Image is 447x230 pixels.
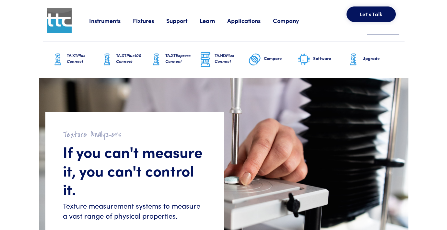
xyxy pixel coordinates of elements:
h6: Upgrade [362,55,396,61]
img: ta-hd-graphic.png [199,51,212,68]
a: TA.XTPlus Connect [51,41,100,78]
h6: TA.XT [67,52,100,64]
a: Support [166,17,200,25]
img: ttc_logo_1x1_v1.0.png [47,8,72,33]
span: Plus Connect [215,52,234,64]
a: TA.XTExpress Connect [150,41,199,78]
img: ta-xt-graphic.png [347,52,360,68]
a: Company [273,17,311,25]
a: Instruments [89,17,133,25]
a: Fixtures [133,17,166,25]
h6: TA.HD [215,52,248,64]
h6: TA.XT [116,52,150,64]
button: Let's Talk [347,6,396,22]
a: Upgrade [347,41,396,78]
span: Express Connect [165,52,191,64]
h6: TA.XT [165,52,199,64]
img: software-graphic.png [298,53,311,66]
h6: Compare [264,55,298,61]
span: Plus100 Connect [116,52,141,64]
img: ta-xt-graphic.png [51,52,64,68]
img: ta-xt-graphic.png [150,52,163,68]
a: TA.XTPlus100 Connect [100,41,150,78]
span: Plus Connect [67,52,85,64]
img: ta-xt-graphic.png [100,52,113,68]
a: Applications [227,17,273,25]
h6: Software [313,55,347,61]
a: Software [298,41,347,78]
img: compare-graphic.png [248,52,261,68]
a: TA.HDPlus Connect [199,41,248,78]
a: Compare [248,41,298,78]
h2: Texture Analyzers [63,130,206,140]
a: Learn [200,17,227,25]
h6: Texture measurement systems to measure a vast range of physical properties. [63,201,206,221]
h1: If you can't measure it, you can't control it. [63,142,206,198]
